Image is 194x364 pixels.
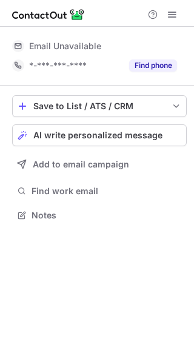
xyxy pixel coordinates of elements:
[12,153,187,175] button: Add to email campaign
[32,186,182,197] span: Find work email
[12,207,187,224] button: Notes
[33,130,162,140] span: AI write personalized message
[33,160,129,169] span: Add to email campaign
[32,210,182,221] span: Notes
[129,59,177,72] button: Reveal Button
[12,183,187,200] button: Find work email
[12,124,187,146] button: AI write personalized message
[12,95,187,117] button: save-profile-one-click
[33,101,166,111] div: Save to List / ATS / CRM
[29,41,101,52] span: Email Unavailable
[12,7,85,22] img: ContactOut v5.3.10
